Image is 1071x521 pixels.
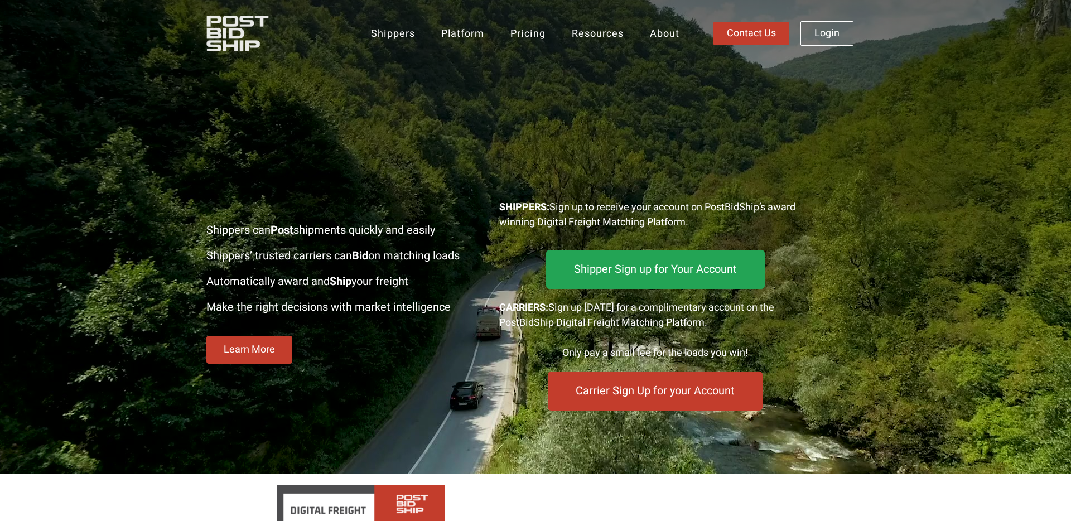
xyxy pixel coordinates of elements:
span: Contact Us [727,28,776,38]
span: Login [814,28,840,38]
a: Resources [560,21,635,47]
a: About [638,21,691,47]
p: Shippers can shipments quickly and easily [206,222,483,239]
a: Shippers [359,21,427,47]
p: Automatically award and your freight [206,273,483,290]
p: Sign up to receive your account on PostBidShip’s award winning Digital Freight Matching Platform. [499,200,812,230]
span: Carrier Sign Up for your Account [576,385,735,397]
img: PostBidShip [206,16,304,51]
p: Shippers’ trusted carriers can on matching loads [206,248,483,264]
a: Learn More [206,336,292,364]
a: Contact Us [713,22,789,45]
strong: Post [271,222,293,238]
a: Shipper Sign up for Your Account [546,250,765,289]
strong: Bid [352,248,368,264]
strong: Ship [330,273,351,290]
a: Platform [430,21,496,47]
strong: SHIPPERS: [499,200,549,215]
a: Carrier Sign Up for your Account [548,372,763,411]
span: Shipper Sign up for Your Account [574,264,737,275]
span: Learn More [224,345,275,355]
div: Only pay a small fee for the loads you win! [499,345,812,360]
a: Pricing [499,21,557,47]
div: Sign up [DATE] for a complimentary account on the PostBidShip Digital Freight Matching Platform. [499,300,812,330]
strong: CARRIERS: [499,300,548,315]
p: Make the right decisions with market intelligence [206,299,483,316]
a: Login [800,21,853,46]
